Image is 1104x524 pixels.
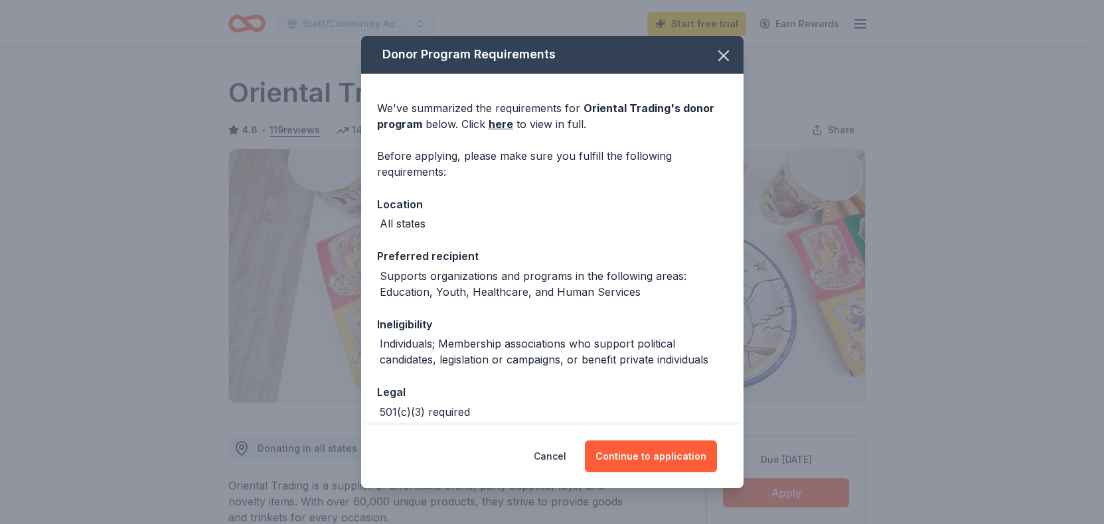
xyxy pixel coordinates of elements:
button: Continue to application [585,440,717,472]
div: All states [380,216,426,231]
a: here [489,116,513,132]
div: We've summarized the requirements for below. Click to view in full. [377,100,728,132]
div: Individuals; Membership associations who support political candidates, legislation or campaigns, ... [380,336,728,367]
div: Location [377,196,728,213]
div: Donor Program Requirements [361,36,744,74]
div: Ineligibility [377,316,728,333]
div: Legal [377,383,728,401]
div: 501(c)(3) required [380,404,470,420]
div: Preferred recipient [377,247,728,265]
button: Cancel [534,440,566,472]
div: Before applying, please make sure you fulfill the following requirements: [377,148,728,180]
div: Supports organizations and programs in the following areas: Education, Youth, Healthcare, and Hum... [380,268,728,300]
